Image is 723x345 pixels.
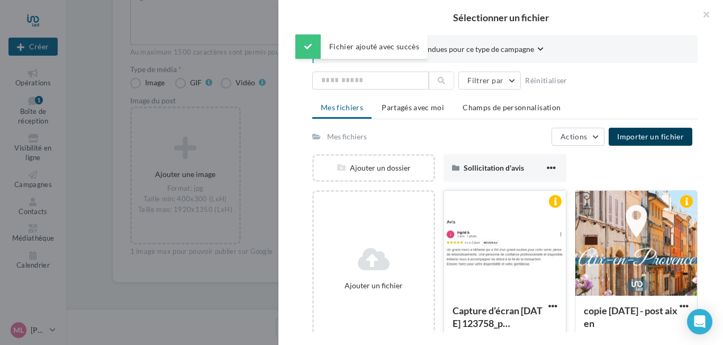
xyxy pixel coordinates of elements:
div: Format d'image: jpg [453,332,557,342]
span: Actions [561,132,587,141]
span: Sollicitation d'avis [464,163,524,172]
span: Mes fichiers [321,103,363,112]
div: Fichier ajouté avec succès [295,34,428,59]
button: Importer un fichier [609,128,692,146]
button: Consulter les contraintes attendues pour ce type de campagne [331,43,544,57]
div: Open Intercom Messenger [687,309,712,334]
button: Actions [552,128,604,146]
span: Importer un fichier [617,132,684,141]
button: Réinitialiser [521,74,572,87]
span: Champs de personnalisation [463,103,561,112]
span: copie 08-07-2025 - post aix en provence [584,305,681,342]
span: Capture d’écran 2025-08-11 123758_page-0001 [453,305,543,329]
span: Consulter les contraintes attendues pour ce type de campagne [331,44,534,55]
button: Filtrer par [458,72,521,90]
span: Partagés avec moi [382,103,444,112]
div: Ajouter un fichier [318,280,429,291]
div: Ajouter un dossier [314,163,433,173]
div: Mes fichiers [327,131,367,142]
h2: Sélectionner un fichier [295,13,706,22]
